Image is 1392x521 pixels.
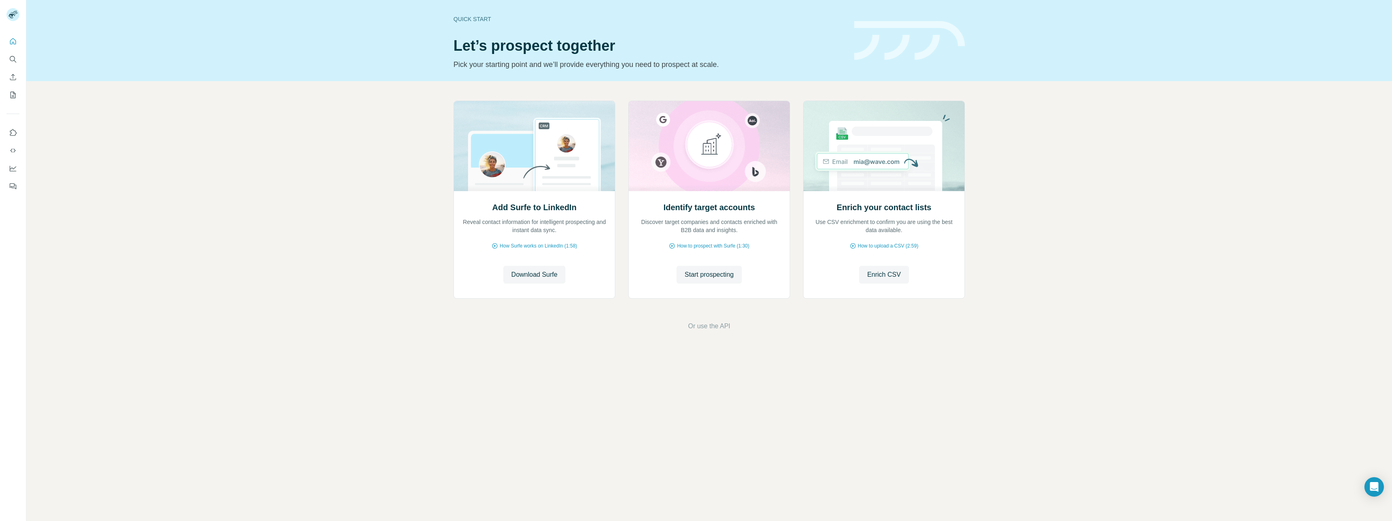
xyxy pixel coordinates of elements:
h2: Enrich your contact lists [837,202,931,213]
button: Or use the API [688,321,730,331]
button: Feedback [6,179,19,194]
button: Use Surfe API [6,143,19,158]
span: Start prospecting [685,270,734,280]
div: Quick start [453,15,844,23]
button: Download Surfe [503,266,566,284]
p: Pick your starting point and we’ll provide everything you need to prospect at scale. [453,59,844,70]
span: How to prospect with Surfe (1:30) [677,242,749,250]
p: Discover target companies and contacts enriched with B2B data and insights. [637,218,782,234]
img: Add Surfe to LinkedIn [453,101,615,191]
span: How Surfe works on LinkedIn (1:58) [500,242,577,250]
img: banner [854,21,965,60]
button: Search [6,52,19,67]
h1: Let’s prospect together [453,38,844,54]
h2: Identify target accounts [664,202,755,213]
h2: Add Surfe to LinkedIn [492,202,577,213]
button: My lists [6,88,19,102]
button: Dashboard [6,161,19,176]
p: Reveal contact information for intelligent prospecting and instant data sync. [462,218,607,234]
span: Enrich CSV [867,270,901,280]
button: Quick start [6,34,19,49]
p: Use CSV enrichment to confirm you are using the best data available. [812,218,956,234]
button: Start prospecting [677,266,742,284]
button: Use Surfe on LinkedIn [6,125,19,140]
div: Open Intercom Messenger [1364,477,1384,497]
img: Enrich your contact lists [803,101,965,191]
button: Enrich CSV [859,266,909,284]
img: Identify target accounts [628,101,790,191]
span: How to upload a CSV (2:59) [858,242,918,250]
button: Enrich CSV [6,70,19,84]
span: Download Surfe [511,270,558,280]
